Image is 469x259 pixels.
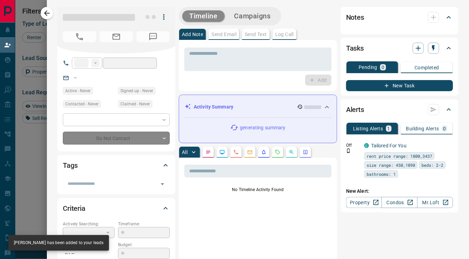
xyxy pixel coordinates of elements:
[206,149,211,155] svg: Notes
[346,197,382,208] a: Property
[240,124,285,131] p: generating summary
[14,237,103,249] div: [PERSON_NAME] has been added to your leads
[194,103,233,111] p: Activity Summary
[118,242,170,248] p: Budget:
[182,150,187,155] p: All
[74,75,77,80] a: --
[303,149,308,155] svg: Agent Actions
[364,143,369,148] div: condos.ca
[63,200,170,217] div: Criteria
[184,187,332,193] p: No Timeline Activity Found
[346,43,364,54] h2: Tasks
[219,149,225,155] svg: Lead Browsing Activity
[353,126,383,131] p: Listing Alerts
[63,203,85,214] h2: Criteria
[63,132,170,145] div: Do Not Contact
[65,101,99,107] span: Contacted - Never
[387,126,390,131] p: 1
[118,221,170,227] p: Timeframe:
[346,188,453,195] p: New Alert:
[346,40,453,57] div: Tasks
[346,104,364,115] h2: Alerts
[382,65,384,70] p: 0
[185,101,331,113] div: Activity Summary
[367,153,432,159] span: rent price range: 1800,3437
[346,142,360,148] p: Off
[346,80,453,91] button: New Task
[367,162,415,169] span: size range: 450,1098
[406,126,439,131] p: Building Alerts
[136,31,170,42] span: No Number
[371,143,407,148] a: Tailored For You
[367,171,396,178] span: bathrooms: 1
[421,162,443,169] span: beds: 2-2
[346,101,453,118] div: Alerts
[417,197,453,208] a: Mr.Loft
[382,197,417,208] a: Condos
[346,12,364,23] h2: Notes
[182,10,225,22] button: Timeline
[346,148,351,153] svg: Push Notification Only
[120,101,150,107] span: Claimed - Never
[233,149,239,155] svg: Calls
[289,149,294,155] svg: Opportunities
[100,31,133,42] span: No Email
[120,87,153,94] span: Signed up - Never
[227,10,278,22] button: Campaigns
[63,221,115,227] p: Actively Searching:
[359,65,377,70] p: Pending
[443,126,446,131] p: 0
[158,179,167,189] button: Open
[414,65,439,70] p: Completed
[63,160,77,171] h2: Tags
[65,87,91,94] span: Active - Never
[182,32,203,37] p: Add Note
[346,9,453,26] div: Notes
[63,31,96,42] span: No Number
[63,157,170,174] div: Tags
[247,149,253,155] svg: Emails
[261,149,267,155] svg: Listing Alerts
[275,149,280,155] svg: Requests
